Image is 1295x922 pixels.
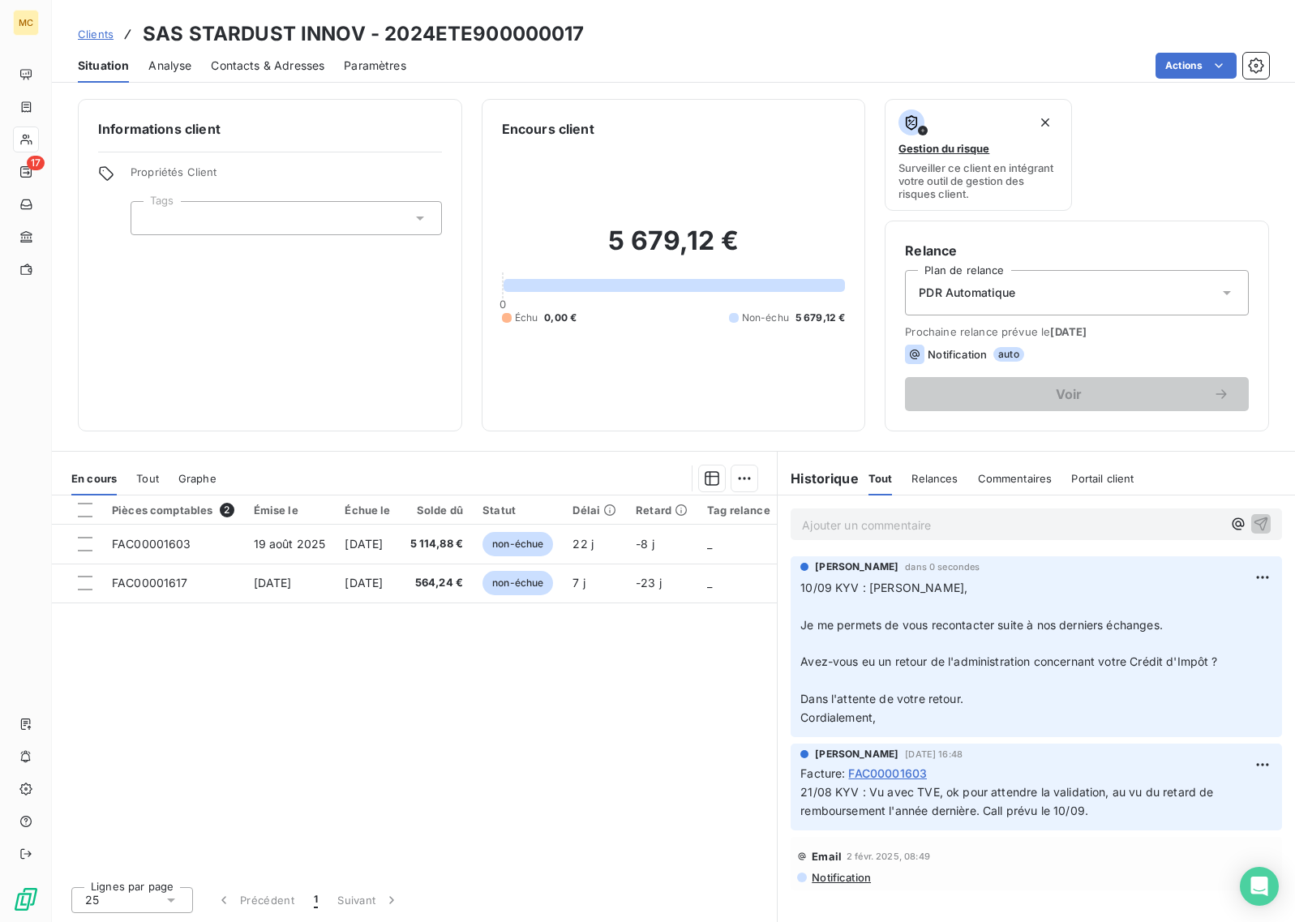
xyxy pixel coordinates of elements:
span: -8 j [636,537,654,551]
span: Commentaires [978,472,1053,485]
div: Délai [572,504,616,517]
h6: Historique [778,469,859,488]
span: 22 j [572,537,594,551]
span: 19 août 2025 [254,537,326,551]
span: Clients [78,28,114,41]
span: Contacts & Adresses [211,58,324,74]
h3: SAS STARDUST INNOV - 2024ETE900000017 [143,19,585,49]
span: Voir [924,388,1213,401]
span: auto [993,347,1024,362]
span: Analyse [148,58,191,74]
span: 1 [314,892,318,908]
h6: Encours client [502,119,594,139]
div: Statut [482,504,553,517]
span: [DATE] [254,576,292,590]
img: Logo LeanPay [13,886,39,912]
div: Émise le [254,504,326,517]
span: [PERSON_NAME] [815,747,898,761]
span: [DATE] [345,576,383,590]
span: non-échue [482,571,553,595]
span: Surveiller ce client en intégrant votre outil de gestion des risques client. [898,161,1058,200]
div: Solde dû [410,504,464,517]
span: [DATE] [1050,325,1087,338]
div: MC [13,10,39,36]
span: Cordialement, [800,710,876,724]
span: [DATE] 16:48 [905,749,963,759]
span: 5 114,88 € [410,536,464,552]
button: Précédent [206,883,304,917]
a: Clients [78,26,114,42]
span: 0 [500,298,506,311]
span: 25 [85,892,99,908]
div: Pièces comptables [112,503,234,517]
span: 5 679,12 € [795,311,846,325]
input: Ajouter une valeur [144,211,157,225]
span: Prochaine relance prévue le [905,325,1249,338]
span: FAC00001617 [112,576,188,590]
button: Gestion du risqueSurveiller ce client en intégrant votre outil de gestion des risques client. [885,99,1072,211]
span: 7 j [572,576,585,590]
span: non-échue [482,532,553,556]
button: 1 [304,883,328,917]
span: Gestion du risque [898,142,989,155]
span: Portail client [1071,472,1134,485]
span: Tout [868,472,893,485]
span: Avez-vous eu un retour de l'administration concernant votre Crédit d'Impôt ? [800,654,1217,668]
span: Graphe [178,472,217,485]
button: Actions [1156,53,1237,79]
span: [DATE] [345,537,383,551]
span: Tout [136,472,159,485]
span: FAC00001603 [112,537,191,551]
span: _ [707,576,712,590]
span: Situation [78,58,129,74]
span: Échu [515,311,538,325]
span: Propriétés Client [131,165,442,188]
span: Relances [911,472,958,485]
span: Je me permets de vous recontacter suite à nos derniers échanges. [800,618,1163,632]
span: Email [812,850,842,863]
span: 2 [220,503,234,517]
button: Voir [905,377,1249,411]
span: Paramètres [344,58,406,74]
span: 2 févr. 2025, 08:49 [847,851,930,861]
span: 0,00 € [544,311,577,325]
span: Facture : [800,765,845,782]
h2: 5 679,12 € [502,225,846,273]
span: -23 j [636,576,662,590]
span: [PERSON_NAME] [815,560,898,574]
span: Non-échu [742,311,789,325]
h6: Informations client [98,119,442,139]
div: Open Intercom Messenger [1240,867,1279,906]
button: Suivant [328,883,410,917]
span: 10/09 KYV : [PERSON_NAME], [800,581,967,594]
span: Dans l'attente de votre retour. [800,692,963,705]
span: Notification [810,871,871,884]
span: dans 0 secondes [905,562,980,572]
span: En cours [71,472,117,485]
span: Notification [928,348,987,361]
div: Retard [636,504,688,517]
div: Tag relance [707,504,790,517]
span: 21/08 KYV : Vu avec TVE, ok pour attendre la validation, au vu du retard de remboursement l'année... [800,785,1216,817]
h6: Relance [905,241,1249,260]
span: 564,24 € [410,575,464,591]
span: _ [707,537,712,551]
span: 17 [27,156,45,170]
div: Échue le [345,504,390,517]
span: FAC00001603 [848,765,927,782]
span: PDR Automatique [919,285,1015,301]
